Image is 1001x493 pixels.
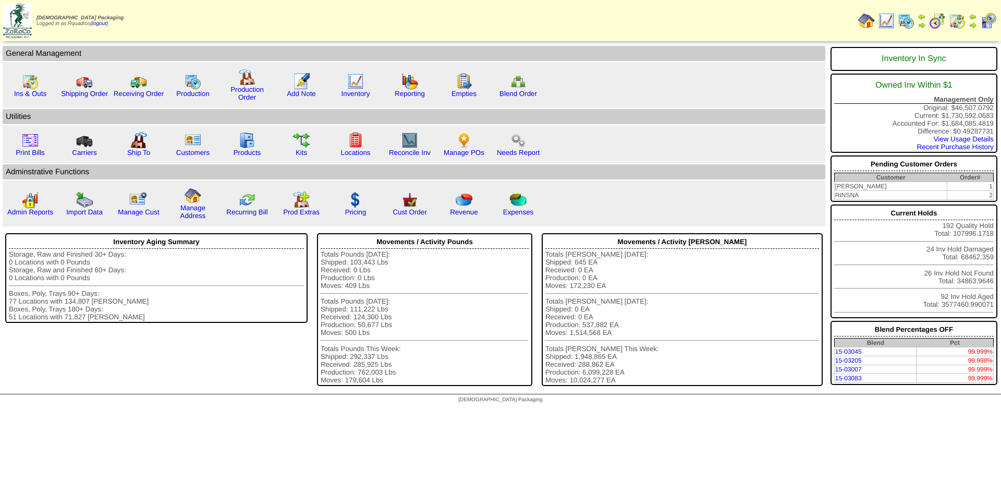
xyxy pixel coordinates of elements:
[114,90,164,98] a: Receiving Order
[239,191,255,208] img: reconcile.gif
[917,347,994,356] td: 99.999%
[61,90,108,98] a: Shipping Order
[401,73,418,90] img: graph.gif
[917,143,994,151] a: Recent Purchase History
[545,250,819,384] div: Totals [PERSON_NAME] [DATE]: Shipped: 645 EA Received: 0 EA Production: 0 EA Moves: 172,230 EA To...
[185,187,201,204] img: home.gif
[14,90,46,98] a: Ins & Outs
[118,208,159,216] a: Manage Cust
[293,73,310,90] img: orders.gif
[510,191,527,208] img: pie_chart2.png
[834,49,994,69] div: Inventory In Sync
[401,191,418,208] img: cust_order.png
[129,191,149,208] img: managecust.png
[283,208,320,216] a: Prod Extras
[858,13,875,29] img: home.gif
[456,132,472,149] img: po.png
[347,73,364,90] img: line_graph.gif
[234,149,261,157] a: Products
[293,191,310,208] img: prodextras.gif
[66,208,103,216] a: Import Data
[980,13,997,29] img: calendarcustomer.gif
[917,339,994,347] th: Pct
[239,132,255,149] img: cabinet.gif
[76,132,93,149] img: truck3.gif
[503,208,534,216] a: Expenses
[918,13,926,21] img: arrowleft.gif
[834,191,947,200] td: RINSNA
[176,90,210,98] a: Production
[929,13,946,29] img: calendarblend.gif
[918,21,926,29] img: arrowright.gif
[456,73,472,90] img: workorder.gif
[456,191,472,208] img: pie_chart.png
[393,208,426,216] a: Cust Order
[176,149,210,157] a: Customers
[917,365,994,374] td: 99.999%
[878,13,895,29] img: line_graph.gif
[287,90,316,98] a: Add Note
[9,235,304,249] div: Inventory Aging Summary
[347,132,364,149] img: locations.gif
[239,69,255,86] img: factory.gif
[834,182,947,191] td: [PERSON_NAME]
[226,208,267,216] a: Recurring Bill
[185,73,201,90] img: calendarprod.gif
[947,182,994,191] td: 1
[834,339,916,347] th: Blend
[389,149,431,157] a: Reconcile Inv
[36,15,124,27] span: Logged in as Rquadros
[834,76,994,95] div: Owned Inv Within $1
[947,173,994,182] th: Order#
[444,149,484,157] a: Manage POs
[510,132,527,149] img: workflow.png
[22,132,39,149] img: invoice2.gif
[497,149,540,157] a: Needs Report
[7,208,53,216] a: Admin Reports
[395,90,425,98] a: Reporting
[450,208,478,216] a: Revenue
[969,13,977,21] img: arrowleft.gif
[835,375,862,382] a: 15-03083
[510,73,527,90] img: network.png
[458,397,542,403] span: [DEMOGRAPHIC_DATA] Packaging
[3,109,825,124] td: Utilities
[917,374,994,383] td: 99.999%
[72,149,96,157] a: Carriers
[835,348,862,355] a: 15-03045
[293,132,310,149] img: workflow.gif
[451,90,477,98] a: Empties
[36,15,124,21] span: [DEMOGRAPHIC_DATA] Packaging
[3,164,825,179] td: Adminstrative Functions
[831,205,997,318] div: 192 Quality Hold Total: 107996.1718 24 Inv Hold Damaged Total: 68462.359 26 Inv Hold Not Found To...
[831,74,997,153] div: Original: $46,507.0792 Current: $1,730,592.0683 Accounted For: $1,684,085.4819 Difference: $0.492...
[341,90,370,98] a: Inventory
[834,173,947,182] th: Customer
[230,86,264,101] a: Production Order
[321,235,529,249] div: Movements / Activity Pounds
[321,250,529,384] div: Totals Pounds [DATE]: Shipped: 103,443 Lbs Received: 0 Lbs Production: 0 Lbs Moves: 409 Lbs Total...
[76,73,93,90] img: truck.gif
[499,90,537,98] a: Blend Order
[130,132,147,149] img: factory2.gif
[947,191,994,200] td: 2
[296,149,307,157] a: Kits
[3,3,32,38] img: zoroco-logo-small.webp
[934,135,994,143] a: View Usage Details
[16,149,45,157] a: Print Bills
[898,13,914,29] img: calendarprod.gif
[76,191,93,208] img: import.gif
[545,235,819,249] div: Movements / Activity [PERSON_NAME]
[834,158,994,171] div: Pending Customer Orders
[340,149,370,157] a: Locations
[345,208,367,216] a: Pricing
[185,132,201,149] img: customers.gif
[347,191,364,208] img: dollar.gif
[90,21,108,27] a: (logout)
[834,95,994,104] div: Management Only
[969,21,977,29] img: arrowright.gif
[127,149,150,157] a: Ship To
[835,357,862,364] a: 15-03205
[9,250,304,321] div: Storage, Raw and Finished 30+ Days: 0 Locations with 0 Pounds Storage, Raw and Finished 60+ Days:...
[3,46,825,61] td: General Management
